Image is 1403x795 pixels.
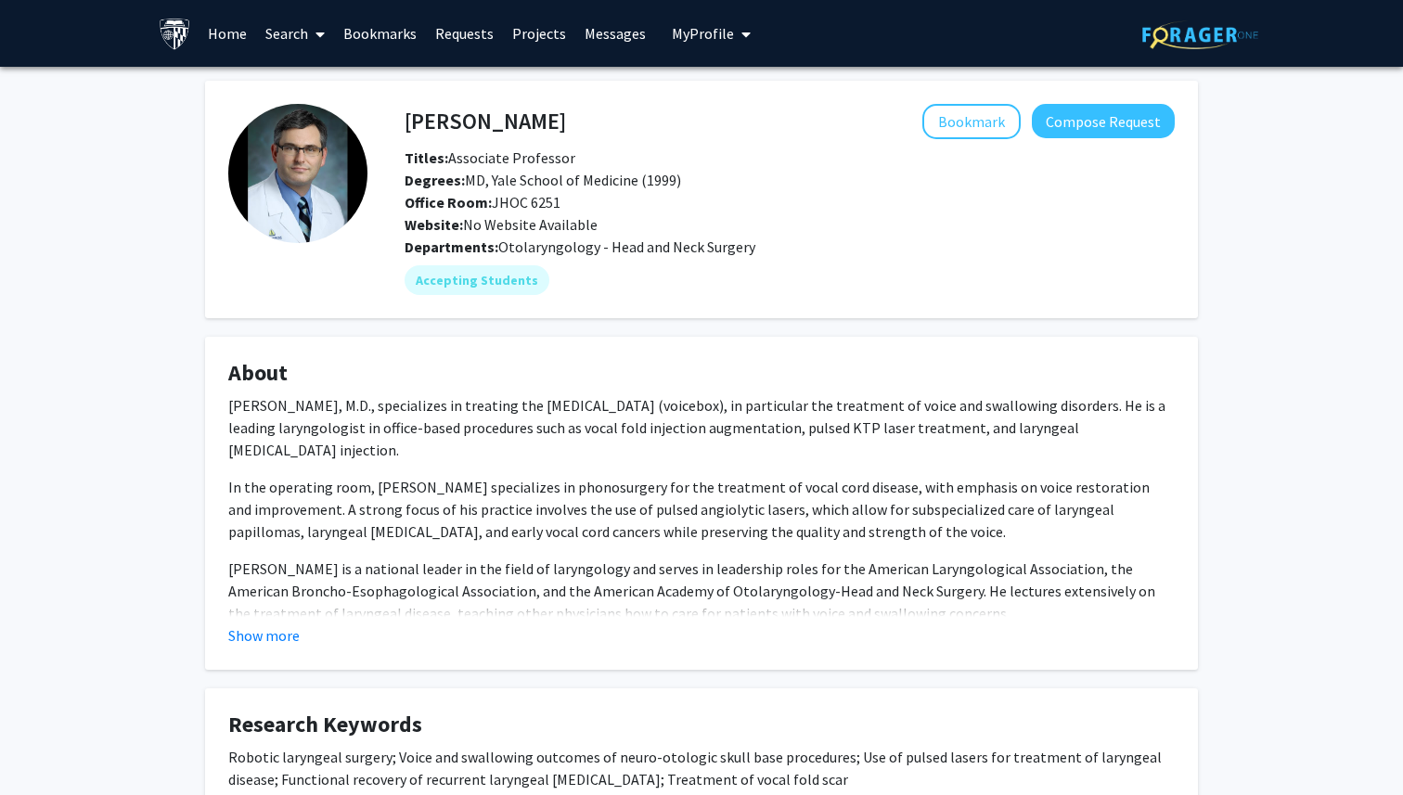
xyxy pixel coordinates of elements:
[405,215,463,234] b: Website:
[228,624,300,647] button: Show more
[1032,104,1175,138] button: Compose Request to Lee Akst
[228,746,1175,790] div: Robotic laryngeal surgery; Voice and swallowing outcomes of neuro-otologic skull base procedures;...
[405,148,575,167] span: Associate Professor
[199,1,256,66] a: Home
[334,1,426,66] a: Bookmarks
[498,237,755,256] span: Otolaryngology - Head and Neck Surgery
[405,171,465,189] b: Degrees:
[426,1,503,66] a: Requests
[405,171,681,189] span: MD, Yale School of Medicine (1999)
[405,193,560,212] span: JHOC 6251
[405,265,549,295] mat-chip: Accepting Students
[575,1,655,66] a: Messages
[405,193,492,212] b: Office Room:
[1142,20,1258,49] img: ForagerOne Logo
[672,24,734,43] span: My Profile
[922,104,1021,139] button: Add Lee Akst to Bookmarks
[405,148,448,167] b: Titles:
[405,215,598,234] span: No Website Available
[159,18,191,50] img: Johns Hopkins University Logo
[228,360,1175,387] h4: About
[503,1,575,66] a: Projects
[405,237,498,256] b: Departments:
[228,712,1175,738] h4: Research Keywords
[256,1,334,66] a: Search
[228,104,367,243] img: Profile Picture
[228,558,1175,624] p: [PERSON_NAME] is a national leader in the field of laryngology and serves in leadership roles for...
[405,104,566,138] h4: [PERSON_NAME]
[228,476,1175,543] p: In the operating room, [PERSON_NAME] specializes in phonosurgery for the treatment of vocal cord ...
[14,712,79,781] iframe: Chat
[228,394,1175,461] p: [PERSON_NAME], M.D., specializes in treating the [MEDICAL_DATA] (voicebox), in particular the tre...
